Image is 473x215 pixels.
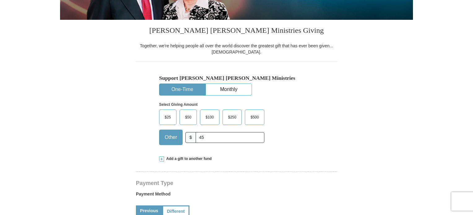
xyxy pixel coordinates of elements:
[162,113,174,122] span: $25
[196,132,264,143] input: Other Amount
[182,113,194,122] span: $50
[159,102,197,107] strong: Select Giving Amount
[185,132,196,143] span: $
[136,43,337,55] div: Together, we're helping people all over the world discover the greatest gift that has ever been g...
[225,113,240,122] span: $250
[159,75,314,81] h5: Support [PERSON_NAME] [PERSON_NAME] Ministries
[202,113,217,122] span: $100
[136,20,337,43] h3: [PERSON_NAME] [PERSON_NAME] Ministries Giving
[164,156,212,161] span: Add a gift to another fund
[162,133,180,142] span: Other
[136,191,337,200] label: Payment Method
[206,84,252,95] button: Monthly
[136,181,337,186] h4: Payment Type
[159,84,205,95] button: One-Time
[247,113,262,122] span: $500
